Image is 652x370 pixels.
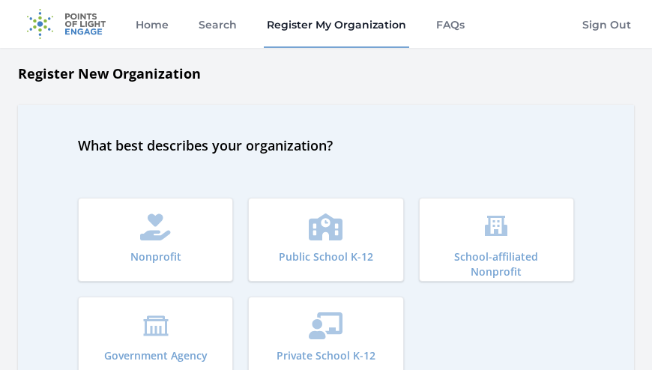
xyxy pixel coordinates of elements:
p: Government Agency [104,348,208,363]
h1: Register New Organization [18,63,634,84]
p: Private School K-12 [277,348,375,363]
button: School-affiliated Nonprofit [419,198,574,282]
p: Public School K-12 [279,249,373,264]
h2: What best describes your organization? [78,135,574,156]
button: Public School K-12 [248,198,403,282]
button: Nonprofit [78,198,233,282]
p: Nonprofit [130,249,181,264]
p: School-affiliated Nonprofit [441,249,552,279]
